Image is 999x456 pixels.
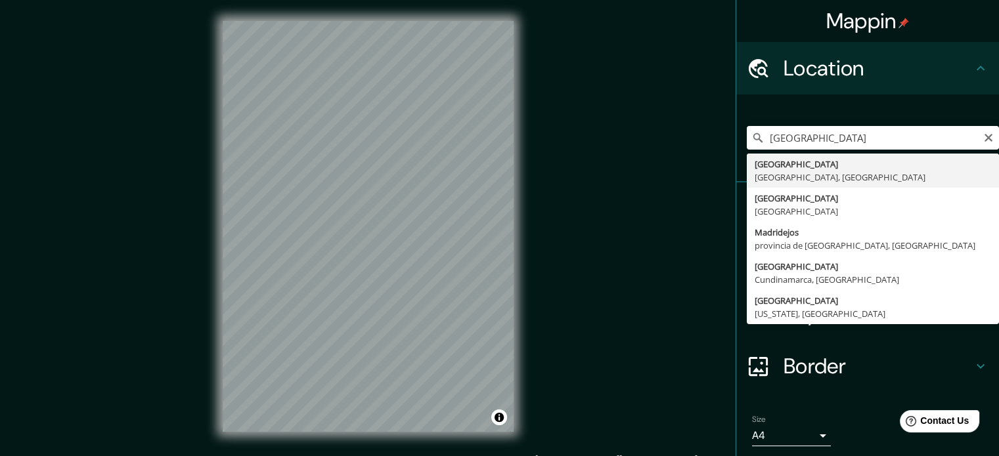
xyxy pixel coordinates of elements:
[736,287,999,340] div: Layout
[983,131,994,143] button: Clear
[784,301,973,327] h4: Layout
[755,273,991,286] div: Cundinamarca, [GEOGRAPHIC_DATA]
[752,414,766,425] label: Size
[752,425,831,446] div: A4
[826,8,910,34] h4: Mappin
[736,182,999,235] div: Pins
[491,409,507,425] button: Toggle attribution
[755,157,991,171] div: [GEOGRAPHIC_DATA]
[882,405,985,442] iframe: Help widget launcher
[755,307,991,320] div: [US_STATE], [GEOGRAPHIC_DATA]
[736,340,999,392] div: Border
[736,235,999,287] div: Style
[784,55,973,81] h4: Location
[755,294,991,307] div: [GEOGRAPHIC_DATA]
[755,205,991,218] div: [GEOGRAPHIC_DATA]
[747,126,999,150] input: Pick your city or area
[736,42,999,94] div: Location
[755,260,991,273] div: [GEOGRAPHIC_DATA]
[755,171,991,184] div: [GEOGRAPHIC_DATA], [GEOGRAPHIC_DATA]
[755,192,991,205] div: [GEOGRAPHIC_DATA]
[899,18,909,28] img: pin-icon.png
[223,21,514,432] canvas: Map
[755,239,991,252] div: provincia de [GEOGRAPHIC_DATA], [GEOGRAPHIC_DATA]
[784,353,973,379] h4: Border
[755,226,991,239] div: Madridejos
